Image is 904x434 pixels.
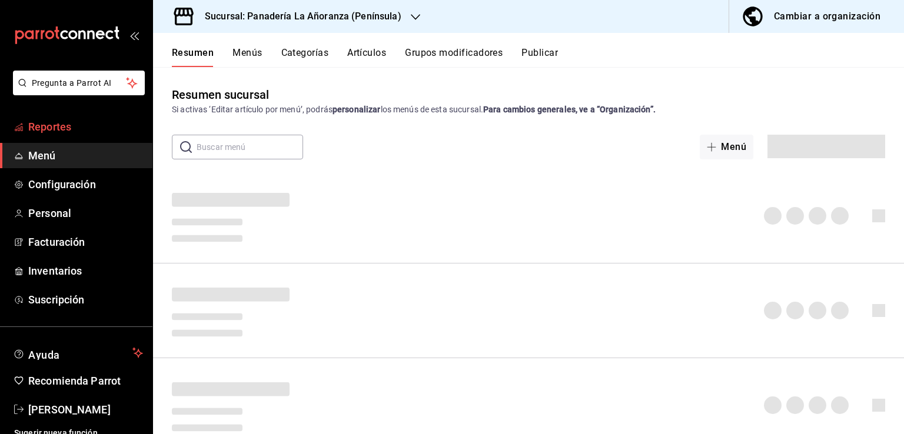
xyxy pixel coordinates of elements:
span: Personal [28,205,143,221]
span: Configuración [28,176,143,192]
a: Pregunta a Parrot AI [8,85,145,98]
button: open_drawer_menu [129,31,139,40]
button: Resumen [172,47,214,67]
span: Reportes [28,119,143,135]
span: Suscripción [28,292,143,308]
button: Artículos [347,47,386,67]
input: Buscar menú [197,135,303,159]
span: Recomienda Parrot [28,373,143,389]
div: Si activas ‘Editar artículo por menú’, podrás los menús de esta sucursal. [172,104,885,116]
span: Facturación [28,234,143,250]
button: Publicar [521,47,558,67]
strong: Para cambios generales, ve a “Organización”. [483,105,656,114]
strong: personalizar [333,105,381,114]
span: Menú [28,148,143,163]
div: Resumen sucursal [172,86,269,104]
h3: Sucursal: Panadería La Añoranza (Península) [195,9,401,24]
span: Ayuda [28,346,128,360]
button: Menús [232,47,262,67]
div: Cambiar a organización [774,8,880,25]
span: Inventarios [28,263,143,279]
button: Menú [700,135,753,159]
button: Grupos modificadores [405,47,503,67]
button: Pregunta a Parrot AI [13,71,145,95]
button: Categorías [281,47,329,67]
span: [PERSON_NAME] [28,402,143,418]
div: navigation tabs [172,47,904,67]
span: Pregunta a Parrot AI [32,77,127,89]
